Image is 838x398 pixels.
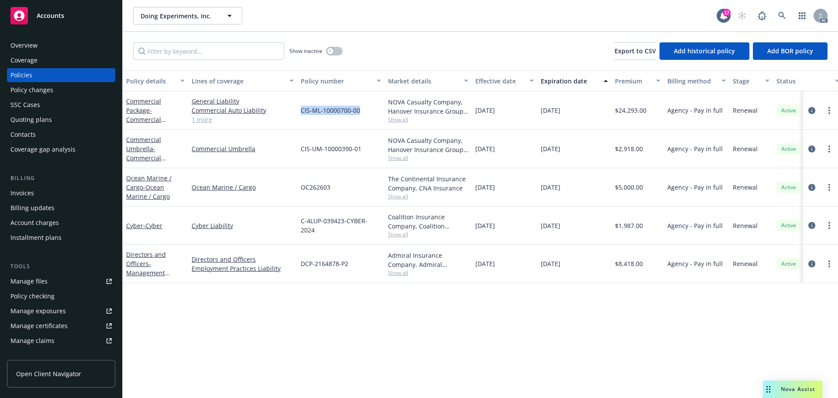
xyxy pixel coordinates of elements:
[537,70,611,91] button: Expiration date
[615,76,651,86] div: Premium
[733,183,758,192] span: Renewal
[388,76,459,86] div: Market details
[388,97,468,116] div: NOVA Casualty Company, Hanover Insurance Group, CIS Insurance Services (EPIC)
[7,304,115,318] a: Manage exposures
[7,53,115,67] a: Coverage
[297,70,385,91] button: Policy number
[10,349,52,363] div: Manage BORs
[126,250,166,286] a: Directors and Officers
[733,259,758,268] span: Renewal
[37,12,64,19] span: Accounts
[615,144,643,153] span: $2,918.00
[611,70,664,91] button: Premium
[10,53,38,67] div: Coverage
[780,107,797,114] span: Active
[807,144,817,154] a: circleInformation
[7,68,115,82] a: Policies
[753,42,828,60] button: Add BOR policy
[301,144,361,153] span: CIS-UM-10000390-01
[824,220,835,231] a: more
[807,220,817,231] a: circleInformation
[388,136,468,154] div: NOVA Casualty Company, Hanover Insurance Group, CIS Insurance Services (EPIC)
[126,145,166,171] span: - Commercial Umbrella
[7,274,115,288] a: Manage files
[615,106,646,115] span: $24,293.00
[7,83,115,97] a: Policy changes
[733,221,758,230] span: Renewal
[763,381,774,398] div: Drag to move
[388,174,468,193] div: The Continental Insurance Company, CNA Insurance
[541,144,560,153] span: [DATE]
[733,76,760,86] div: Stage
[733,106,758,115] span: Renewal
[10,319,68,333] div: Manage certificates
[541,183,560,192] span: [DATE]
[10,304,66,318] div: Manage exposures
[301,106,360,115] span: CIS-ML-10000700-00
[192,183,294,192] a: Ocean Marine / Cargo
[192,76,284,86] div: Lines of coverage
[385,70,472,91] button: Market details
[126,106,166,133] span: - Commercial Package
[615,47,656,55] span: Export to CSV
[475,76,524,86] div: Effective date
[763,381,822,398] button: Nova Assist
[7,201,115,215] a: Billing updates
[7,142,115,156] a: Coverage gap analysis
[10,289,55,303] div: Policy checking
[780,145,797,153] span: Active
[7,38,115,52] a: Overview
[674,47,735,55] span: Add historical policy
[7,334,115,348] a: Manage claims
[541,259,560,268] span: [DATE]
[192,255,294,264] a: Directors and Officers
[7,113,115,127] a: Quoting plans
[472,70,537,91] button: Effective date
[667,183,723,192] span: Agency - Pay in full
[667,144,723,153] span: Agency - Pay in full
[667,106,723,115] span: Agency - Pay in full
[192,115,294,124] a: 1 more
[667,221,723,230] span: Agency - Pay in full
[289,47,323,55] span: Show inactive
[7,174,115,183] div: Billing
[541,76,598,86] div: Expiration date
[388,231,468,238] span: Show all
[807,259,817,269] a: circleInformation
[141,11,216,21] span: Doing Experiments, Inc.
[615,42,656,60] button: Export to CSV
[388,154,468,162] span: Show all
[16,369,81,378] span: Open Client Navigator
[192,97,294,106] a: General Liability
[388,269,468,277] span: Show all
[126,97,161,133] a: Commercial Package
[126,76,175,86] div: Policy details
[824,259,835,269] a: more
[753,7,771,24] a: Report a Bug
[807,105,817,116] a: circleInformation
[388,251,468,269] div: Admiral Insurance Company, Admiral Insurance Group ([PERSON_NAME] Corporation), RT Specialty Insu...
[615,221,643,230] span: $1,987.00
[10,113,52,127] div: Quoting plans
[10,186,34,200] div: Invoices
[126,260,170,286] span: - Management Liability
[126,174,172,201] a: Ocean Marine / Cargo
[10,98,40,112] div: SSC Cases
[10,216,59,230] div: Account charges
[10,83,53,97] div: Policy changes
[723,9,731,17] div: 17
[192,221,294,230] a: Cyber Liability
[10,334,55,348] div: Manage claims
[781,385,815,393] span: Nova Assist
[780,183,797,191] span: Active
[475,106,495,115] span: [DATE]
[192,264,294,273] a: Employment Practices Liability
[793,7,811,24] a: Switch app
[475,183,495,192] span: [DATE]
[126,183,170,201] span: - Ocean Marine / Cargo
[10,38,38,52] div: Overview
[7,186,115,200] a: Invoices
[301,76,371,86] div: Policy number
[733,7,751,24] a: Start snowing
[733,144,758,153] span: Renewal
